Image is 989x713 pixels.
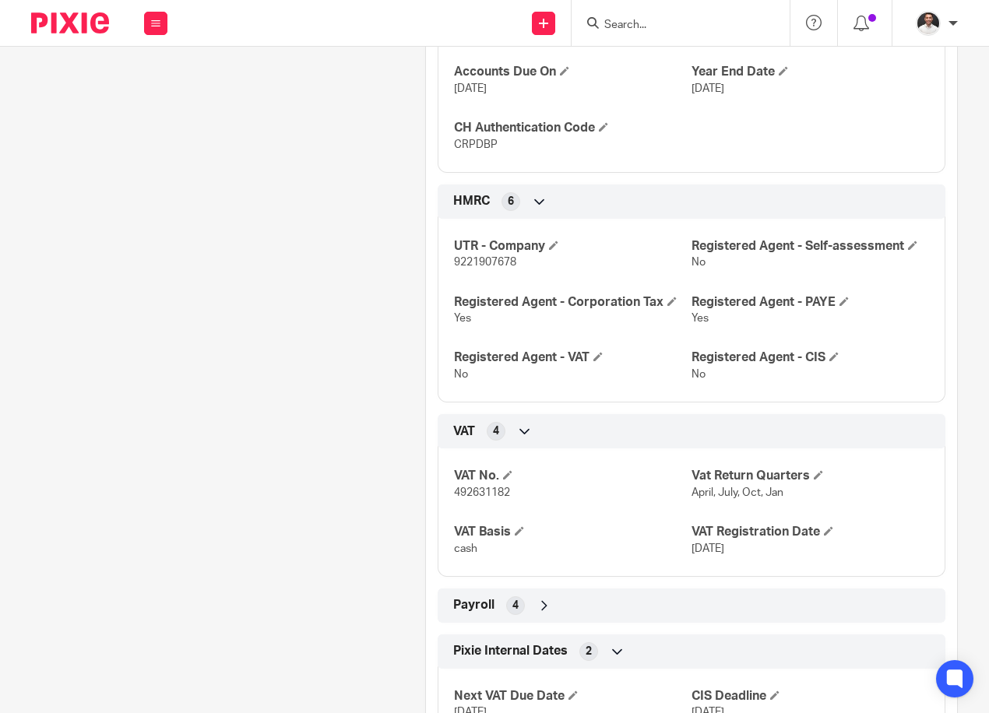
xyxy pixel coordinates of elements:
[454,120,692,136] h4: CH Authentication Code
[454,688,692,704] h4: Next VAT Due Date
[692,64,929,80] h4: Year End Date
[692,313,709,324] span: Yes
[453,643,568,659] span: Pixie Internal Dates
[692,369,706,380] span: No
[454,369,468,380] span: No
[454,257,516,268] span: 9221907678
[603,19,743,33] input: Search
[453,597,494,613] span: Payroll
[512,598,519,613] span: 4
[692,349,929,366] h4: Registered Agent - CIS
[454,294,692,311] h4: Registered Agent - Corporation Tax
[454,543,477,554] span: cash
[493,423,499,439] span: 4
[454,238,692,255] h4: UTR - Company
[454,524,692,540] h4: VAT Basis
[453,193,490,209] span: HMRC
[454,139,498,150] span: CRPDBP
[454,349,692,366] h4: Registered Agent - VAT
[586,644,592,659] span: 2
[692,257,706,268] span: No
[454,64,692,80] h4: Accounts Due On
[454,83,487,94] span: [DATE]
[692,524,929,540] h4: VAT Registration Date
[692,543,724,554] span: [DATE]
[916,11,941,36] img: dom%20slack.jpg
[692,238,929,255] h4: Registered Agent - Self-assessment
[692,688,929,704] h4: CIS Deadline
[453,423,475,440] span: VAT
[454,487,510,498] span: 492631182
[454,313,471,324] span: Yes
[692,468,929,484] h4: Vat Return Quarters
[508,194,514,209] span: 6
[692,294,929,311] h4: Registered Agent - PAYE
[692,83,724,94] span: [DATE]
[31,12,109,33] img: Pixie
[454,468,692,484] h4: VAT No.
[692,487,783,498] span: April, July, Oct, Jan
